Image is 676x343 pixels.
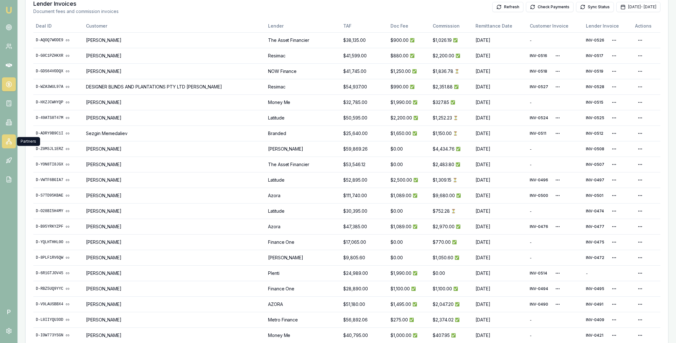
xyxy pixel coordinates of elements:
td: [PERSON_NAME] [83,48,266,63]
td: [PERSON_NAME] [266,141,341,157]
a: D-G0C1PZHKXR [36,53,81,58]
span: Payment Received [410,53,415,58]
span: Payment Received [456,53,460,58]
span: - [530,38,532,43]
div: $9,680.00 [433,192,470,199]
a: D-YQLHTHHL0O [36,240,81,245]
span: DB ID: cmeqi7ez9002dfyk2btncnmfy Xero ID: 4eb0469f-15dd-472c-a503-667ef51e511f [530,193,550,198]
span: DB ID: cmeqcyde70007og9edaui3tkl Xero ID: 974584f2-0743-456e-ad86-4bcab76c8f92 [586,286,607,291]
span: DB ID: cmeqbqmn5001penpce8x4q9i0 Xero ID: c2a5ed39-2a20-462c-b13f-3009d2d52caa [530,302,550,307]
div: $28,890.00 [343,286,386,292]
a: D-WZA3WUL97A [36,84,81,89]
a: D-49ATS8T47M [36,115,81,120]
td: [PERSON_NAME] [83,188,266,203]
span: P [2,305,16,319]
span: Payment Received [456,224,461,229]
span: DB ID: cmeqozl37004gjzd37che9jcw Xero ID: 8f2171cf-dbc4-4673-8f4b-6b0c91650e49 [586,162,607,167]
span: Payment Pending [453,131,458,136]
td: [DATE] [473,281,527,296]
td: [DATE] [473,188,527,203]
td: [PERSON_NAME] [83,281,266,296]
div: $4,434.76 [433,146,470,152]
span: - [530,209,532,214]
td: [DATE] [473,312,527,327]
span: - [530,240,532,245]
div: $50,595.00 [343,115,386,121]
span: Payment Pending [453,115,458,120]
div: $1,150.00 [433,130,470,137]
td: Latitude [266,110,341,126]
span: DB ID: cmes13ofs000511kf8bwrqtll Xero ID: 17417bc9-1a83-4814-ac9d-504615d9d6b9 [530,131,550,136]
div: $32,785.00 [343,99,386,106]
span: DB ID: cmeqbqnze001tenpcpqfpab9r Xero ID: 1aad8bd8-bcc1-4e04-a8f1-a7815f2fbf4d [586,302,607,307]
td: [DATE] [473,234,527,250]
div: $1,650.00 [391,130,428,137]
a: D-6R1GTJOV45 [36,271,81,276]
th: Commission [430,20,473,32]
td: [DATE] [473,265,527,281]
td: [DATE] [473,296,527,312]
td: [PERSON_NAME] [83,312,266,327]
div: $111,740.00 [343,192,386,199]
td: [DATE] [473,94,527,110]
th: Remittance Date [473,20,527,32]
div: $9,805.60 [343,255,386,261]
div: $40,795.00 [343,332,386,339]
a: D-AQOQ7WODE9 [36,38,81,43]
a: D-Z0MSJL1ERZ [36,146,81,152]
div: $1,026.19 [433,37,470,43]
a: D-V9LAUSBBX4 [36,302,81,307]
td: Money Me [266,94,341,110]
td: The Asset Financier [266,157,341,172]
span: Payment Received [410,38,415,43]
td: [PERSON_NAME] [83,327,266,343]
div: $54,937.00 [343,84,386,90]
th: Customer Invoice [527,20,584,32]
td: [DATE] [473,172,527,188]
td: [DATE] [473,203,527,219]
div: $1,100.00 [433,286,470,292]
td: Azora [266,219,341,234]
span: Payment Received [413,193,417,198]
span: - [530,100,532,105]
span: - [530,147,532,152]
button: Sync Status [576,2,614,12]
span: DB ID: cmeuvfsv8002y119zdvco6xkv Xero ID: e68ca33f-d215-44ba-bd9a-a4e7c535a1e6 [530,53,550,58]
span: DB ID: cmeux1svo000f2ozn3dx6g7lk Xero ID: d4edb853-f50a-4c53-98c1-f1e93199fbd5 [586,69,607,74]
span: DB ID: cmeuvfu3e0032119z5n4zryz9 Xero ID: 096b0cc2-4994-42e5-9640-da541fd1523d [586,53,607,58]
td: [DATE] [473,327,527,343]
div: $0.00 [391,239,428,245]
th: Lender Invoice [584,20,633,32]
span: Payment Received [456,162,460,167]
span: DB ID: cmep341xk000fflxfe1fvmmyn Xero ID: 3d6d629e-d0b4-422c-af97-75dbc7007c77 [586,224,607,229]
td: [DATE] [473,126,527,141]
button: [DATE]- [DATE] [616,2,660,12]
td: [PERSON_NAME] [83,32,266,48]
div: $0.00 [391,146,428,152]
span: Payment Received [412,302,417,307]
div: $25,640.00 [343,130,386,137]
span: Payment Received [455,302,460,307]
span: Payment Received [409,317,414,322]
span: Payment Received [413,224,417,229]
td: [PERSON_NAME] [266,250,341,265]
div: $1,990.00 [391,270,428,276]
td: Azora [266,188,341,203]
span: Payment Received [454,84,459,89]
div: $1,250.00 [391,68,428,74]
td: Finance One [266,234,341,250]
td: Resimac [266,48,341,63]
span: Payment Received [451,333,456,338]
button: Refresh [492,2,523,12]
span: Payment Received [453,286,458,291]
div: $41,599.00 [343,53,386,59]
span: Payment Received [456,146,461,152]
span: Payment Pending [455,69,459,74]
button: Check Payments [526,2,574,12]
div: $24,989.00 [343,270,386,276]
span: DB ID: cmezk2msq000mrr1rkiick85n Xero ID: fbbdbf3a-abc1-4d98-8d4c-8e8577c357b3 [530,115,550,120]
td: [DATE] [473,79,527,94]
div: $2,374.02 [433,317,470,323]
a: D-L8IIYQU3OD [36,317,81,322]
td: Latitude [266,172,341,188]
